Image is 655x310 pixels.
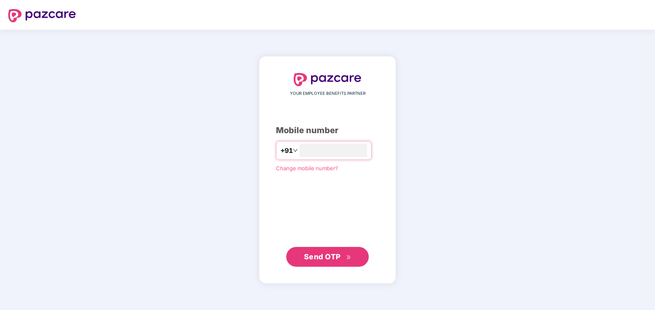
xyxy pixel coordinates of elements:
[294,73,361,86] img: logo
[290,90,365,97] span: YOUR EMPLOYEE BENEFITS PARTNER
[286,247,369,267] button: Send OTPdouble-right
[8,9,76,22] img: logo
[346,255,351,260] span: double-right
[304,252,341,261] span: Send OTP
[293,148,298,153] span: down
[276,165,338,171] a: Change mobile number?
[280,146,293,156] span: +91
[276,124,379,137] div: Mobile number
